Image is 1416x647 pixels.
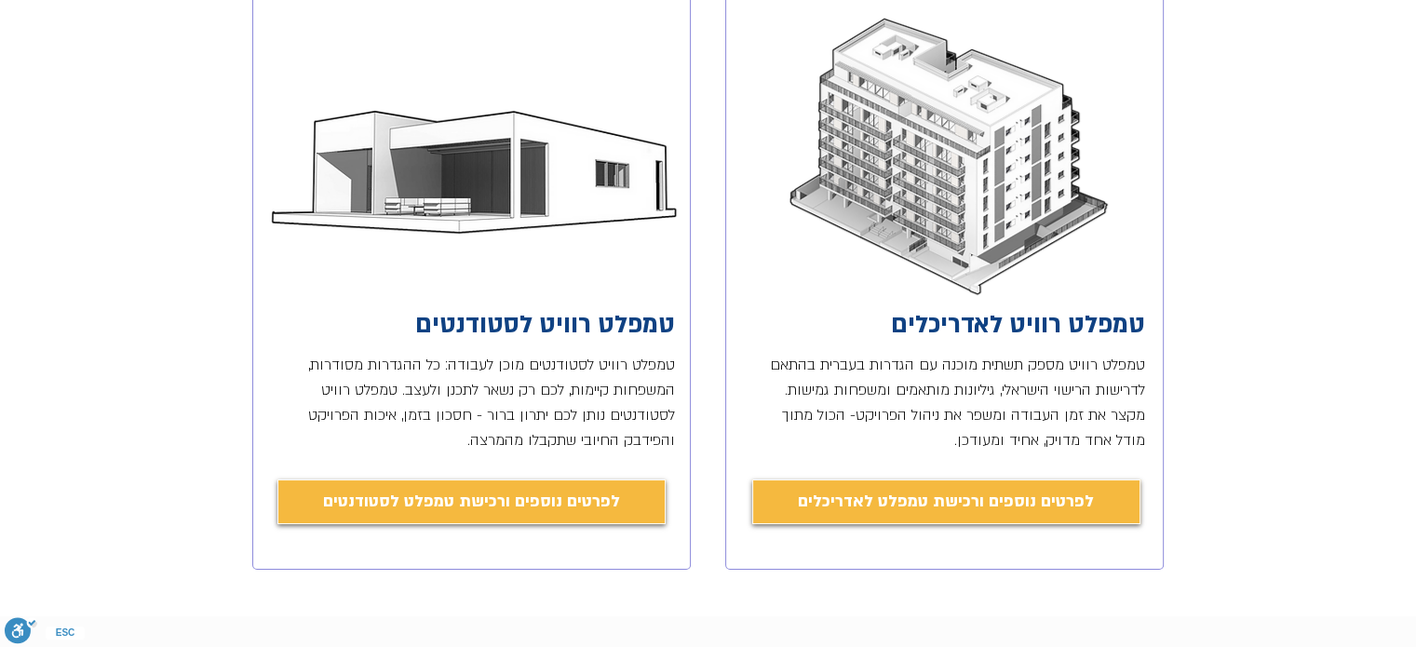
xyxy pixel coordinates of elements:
span: לפרטים נוספים ורכישת טמפלט לאדריכלים [798,489,1094,515]
span: טמפלט רוויט מספק תשתית מוכנה עם הגדרות בעברית בהתאם לדרישות הרישוי הישראלי, גיליונות מותאמים ומשפ... [770,355,1145,425]
img: וילה טמפלט רוויט יונתן אלדד [261,90,681,240]
a: לפרטים נוספים ורכישה של טמפלט לסטודנטים [277,479,666,524]
img: בניין מגורים יונת�ן אלדד Revit Flow [779,17,1110,296]
span: טמפלט רוויט לסטודנטים מוכן לעבודה: כל ההגדרות מסודרות, המשפחות קיימות, לכם רק נשאר לתכנן ולעצב. ט... [308,355,675,451]
span: לפרטים נוספים ורכישת טמפלט לסטודנטים [323,489,620,515]
a: טמפלט רוויט לאדריכלים [891,308,1145,342]
a: טמפלט רוויט לסטודנטים [415,308,675,342]
a: לפרטים נוספים ורכישת טמ�פלט לאדריכלים [752,479,1140,524]
span: - הכול מתוך מודל אחד מדויק, אחיד ומעודכן. [782,405,1145,451]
